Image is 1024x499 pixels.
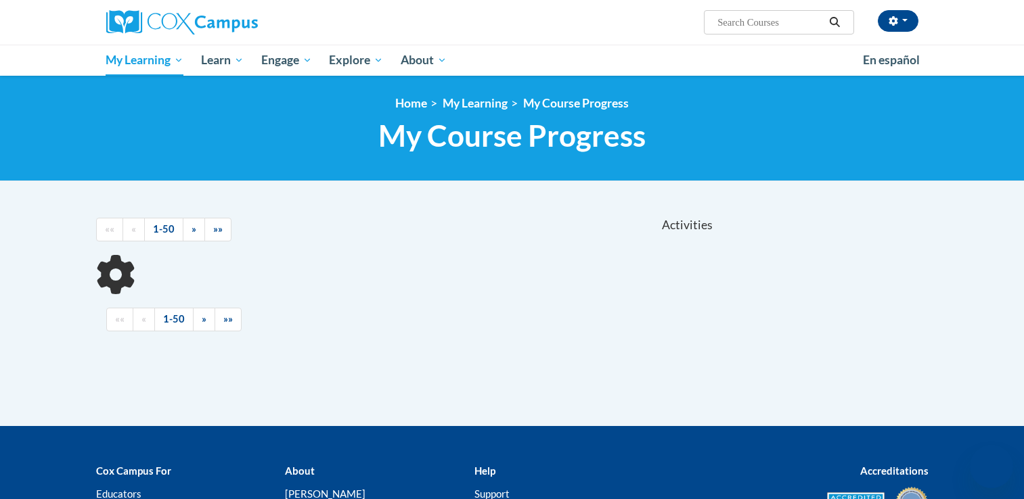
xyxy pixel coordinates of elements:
iframe: Button to launch messaging window [970,445,1013,488]
a: My Learning [97,45,193,76]
a: 1-50 [154,308,194,331]
span: About [401,52,447,68]
span: My Learning [106,52,183,68]
input: Search Courses [716,14,824,30]
span: En español [863,53,920,67]
b: About [285,465,315,477]
span: » [192,223,196,235]
a: My Learning [443,96,508,110]
a: My Course Progress [523,96,629,110]
span: Activities [662,218,713,233]
a: Home [395,96,427,110]
a: Cox Campus [106,10,363,34]
img: Cox Campus [106,10,258,34]
a: Next [183,218,205,241]
span: « [141,313,146,325]
a: End [215,308,242,331]
button: Search [824,14,845,30]
a: About [392,45,455,76]
span: »» [213,223,223,235]
b: Help [474,465,495,477]
a: Learn [192,45,252,76]
a: End [204,218,231,241]
span: » [202,313,206,325]
span: Learn [201,52,244,68]
b: Cox Campus For [96,465,171,477]
span: Explore [329,52,383,68]
a: Previous [123,218,145,241]
span: Engage [261,52,312,68]
span: »» [223,313,233,325]
b: Accreditations [860,465,929,477]
a: Previous [133,308,155,331]
button: Account Settings [878,10,918,32]
a: Begining [106,308,133,331]
a: Explore [320,45,392,76]
span: « [131,223,136,235]
span: «« [105,223,114,235]
a: Begining [96,218,123,241]
a: En español [854,46,929,74]
div: Main menu [86,45,939,76]
span: My Course Progress [378,118,646,153]
span: «« [115,313,125,325]
a: Next [193,308,215,331]
a: Engage [252,45,321,76]
a: 1-50 [144,218,183,241]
